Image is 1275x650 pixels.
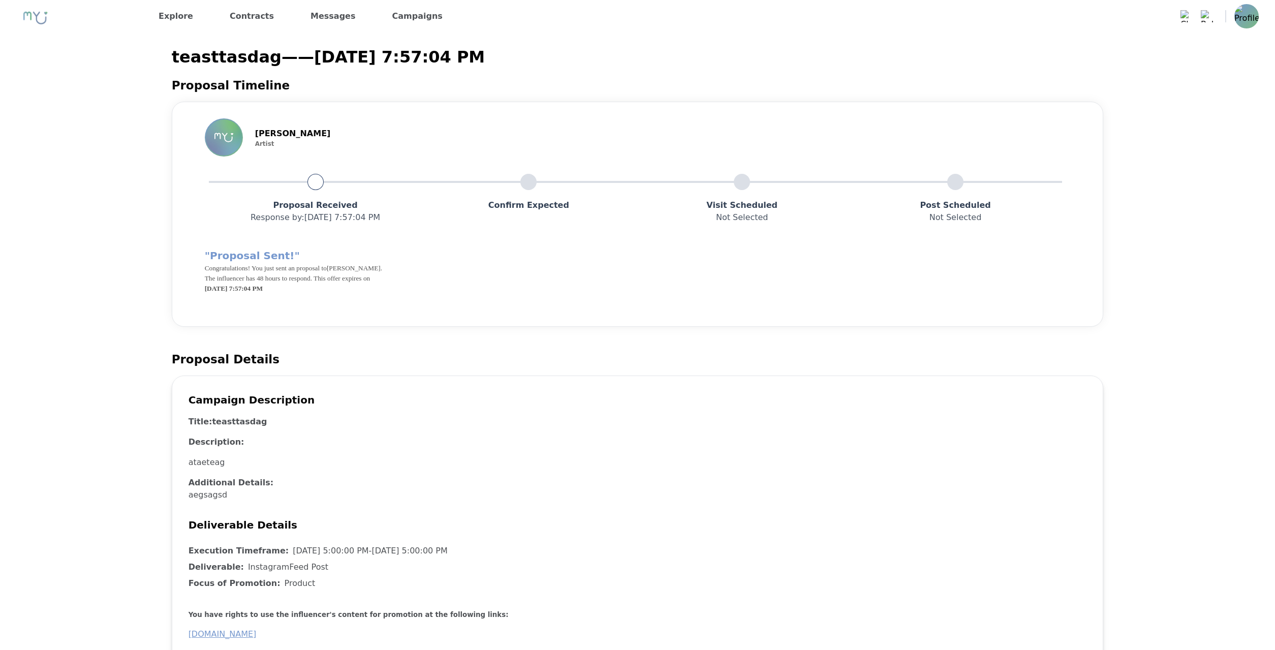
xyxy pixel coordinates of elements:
p: Congratulations! You just sent an proposal to [PERSON_NAME] . The influencer has 48 hours to resp... [205,263,1071,284]
h3: teasttasdag [212,417,267,426]
img: Bell [1201,10,1213,22]
a: Campaigns [388,8,447,24]
a: Contracts [226,8,278,24]
div: "Proposal Sent!" [205,248,1071,294]
p: You have rights to use the influencer's content for promotion at the following links: [189,610,1087,620]
img: Profile [1234,4,1259,28]
img: Chat [1180,10,1193,22]
p: teasttasdag — — [DATE] 7:57:04 PM [172,45,1104,69]
h3: Focus of Promotion: [189,577,281,590]
h3: Description: [189,436,634,448]
h3: Instagram Feed Post [248,561,328,573]
img: Profile [206,119,242,156]
p: Response by : [DATE] 7:57:04 PM [209,211,422,224]
p: ataeteag [189,456,634,469]
p: Proposal Received [209,199,422,211]
a: [DOMAIN_NAME] [189,629,257,639]
p: Artist [255,140,331,148]
p: Confirm Expected [422,199,635,211]
p: [DATE] 7:57:04 PM [205,284,1071,294]
h3: Additional Details: [189,477,634,489]
p: Not Selected [849,211,1062,224]
a: Messages [306,8,359,24]
h2: Proposal Details [172,351,1104,367]
p: aegsagsd [189,490,228,500]
h2: Proposal Timeline [172,77,1104,94]
h3: Execution Timeframe: [189,545,289,557]
h3: Product [285,577,316,590]
h3: Title: [189,416,634,428]
h3: [DATE] 5:00:00 PM - [DATE] 5:00:00 PM [293,545,448,557]
h2: Campaign Description [189,392,1087,408]
p: Visit Scheduled [635,199,849,211]
h3: Deliverable: [189,561,244,573]
p: [PERSON_NAME] [255,128,331,140]
p: Not Selected [635,211,849,224]
a: Explore [154,8,197,24]
p: Post Scheduled [849,199,1062,211]
h2: Deliverable Details [189,517,1087,533]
